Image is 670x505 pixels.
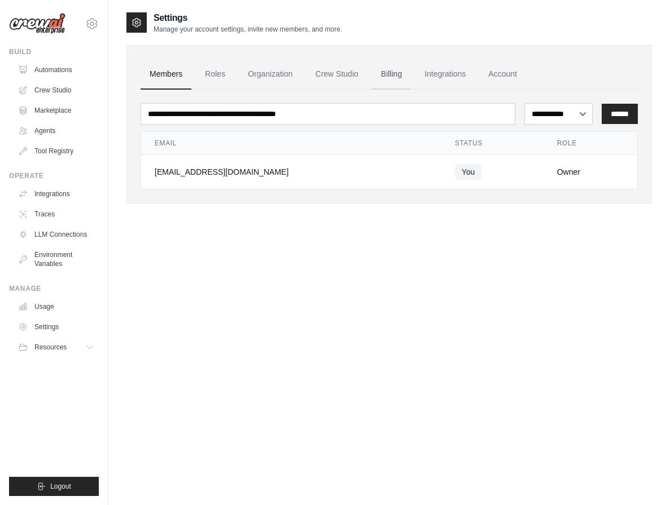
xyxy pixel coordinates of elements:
[544,132,637,155] th: Role
[14,338,99,356] button: Resources
[14,225,99,243] a: LLM Connections
[9,47,99,56] div: Build
[14,122,99,140] a: Agents
[557,166,624,178] div: Owner
[14,81,99,99] a: Crew Studio
[154,25,342,34] p: Manage your account settings, invite new members, and more.
[14,61,99,79] a: Automations
[155,166,428,178] div: [EMAIL_ADDRESS][DOMAIN_NAME]
[14,205,99,223] a: Traces
[154,11,342,25] h2: Settings
[196,59,234,90] a: Roles
[9,477,99,496] button: Logout
[239,59,301,90] a: Organization
[141,132,441,155] th: Email
[14,101,99,119] a: Marketplace
[479,59,526,90] a: Account
[14,318,99,336] a: Settings
[372,59,411,90] a: Billing
[9,171,99,180] div: Operate
[50,482,71,491] span: Logout
[14,298,99,316] a: Usage
[306,59,367,90] a: Crew Studio
[415,59,475,90] a: Integrations
[9,13,65,34] img: Logo
[14,185,99,203] a: Integrations
[14,142,99,160] a: Tool Registry
[455,164,482,180] span: You
[34,343,67,352] span: Resources
[9,284,99,293] div: Manage
[141,59,191,90] a: Members
[14,246,99,273] a: Environment Variables
[441,132,544,155] th: Status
